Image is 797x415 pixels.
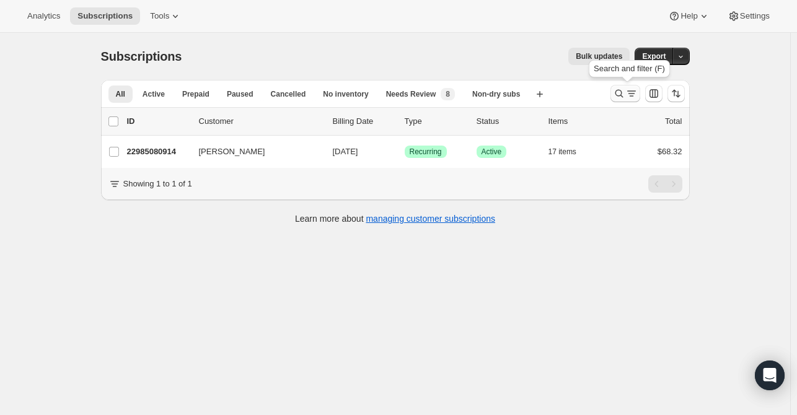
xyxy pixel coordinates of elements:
[658,147,682,156] span: $68.32
[548,143,590,160] button: 17 items
[665,115,682,128] p: Total
[446,89,450,99] span: 8
[143,7,189,25] button: Tools
[680,11,697,21] span: Help
[472,89,520,99] span: Non-dry subs
[755,360,785,390] div: Open Intercom Messenger
[182,89,209,99] span: Prepaid
[386,89,436,99] span: Needs Review
[199,146,265,158] span: [PERSON_NAME]
[482,147,502,157] span: Active
[648,175,682,193] nav: Pagination
[530,85,550,103] button: Create new view
[227,89,253,99] span: Paused
[150,11,169,21] span: Tools
[642,51,666,61] span: Export
[333,115,395,128] p: Billing Date
[127,146,189,158] p: 22985080914
[127,115,189,128] p: ID
[127,143,682,160] div: 22985080914[PERSON_NAME][DATE]SuccessRecurringSuccessActive17 items$68.32
[77,11,133,21] span: Subscriptions
[720,7,777,25] button: Settings
[410,147,442,157] span: Recurring
[667,85,685,102] button: Sort the results
[740,11,770,21] span: Settings
[576,51,622,61] span: Bulk updates
[548,115,610,128] div: Items
[101,50,182,63] span: Subscriptions
[635,48,673,65] button: Export
[271,89,306,99] span: Cancelled
[20,7,68,25] button: Analytics
[333,147,358,156] span: [DATE]
[548,147,576,157] span: 17 items
[405,115,467,128] div: Type
[127,115,682,128] div: IDCustomerBilling DateTypeStatusItemsTotal
[143,89,165,99] span: Active
[199,115,323,128] p: Customer
[123,178,192,190] p: Showing 1 to 1 of 1
[70,7,140,25] button: Subscriptions
[568,48,630,65] button: Bulk updates
[477,115,539,128] p: Status
[192,142,315,162] button: [PERSON_NAME]
[661,7,717,25] button: Help
[116,89,125,99] span: All
[27,11,60,21] span: Analytics
[610,85,640,102] button: Search and filter results
[323,89,368,99] span: No inventory
[295,212,495,225] p: Learn more about
[366,214,495,224] a: managing customer subscriptions
[645,85,663,102] button: Customize table column order and visibility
